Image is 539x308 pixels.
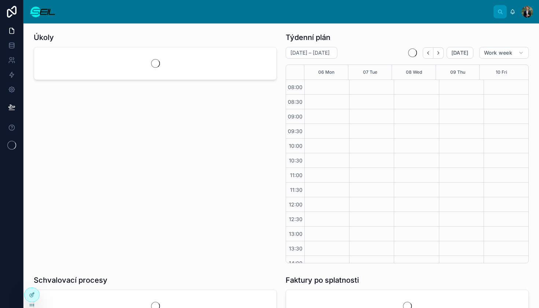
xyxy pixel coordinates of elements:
span: 08:30 [286,99,304,105]
span: 11:00 [288,172,304,178]
button: 09 Thu [450,65,465,80]
h1: Týdenní plán [286,32,330,43]
span: 12:30 [287,216,304,222]
button: Work week [479,47,529,59]
h1: Schvalovací procesy [34,275,107,285]
span: 14:00 [287,260,304,266]
button: 07 Tue [363,65,377,80]
span: 12:00 [287,201,304,208]
h1: Úkoly [34,32,54,43]
button: 08 Wed [406,65,422,80]
button: Next [433,47,444,59]
span: 13:00 [287,231,304,237]
h2: [DATE] – [DATE] [290,49,330,56]
button: Back [423,47,433,59]
div: scrollable content [62,10,494,13]
span: [DATE] [451,49,469,56]
button: 10 Fri [496,65,507,80]
span: 11:30 [288,187,304,193]
button: 06 Mon [318,65,334,80]
button: [DATE] [447,47,473,59]
span: 09:00 [286,113,304,120]
img: App logo [29,6,56,18]
span: 09:30 [286,128,304,134]
span: 08:00 [286,84,304,90]
span: 10:00 [287,143,304,149]
span: Work week [484,49,512,56]
span: 10:30 [287,157,304,164]
h1: Faktury po splatnosti [286,275,359,285]
span: 13:30 [287,245,304,252]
